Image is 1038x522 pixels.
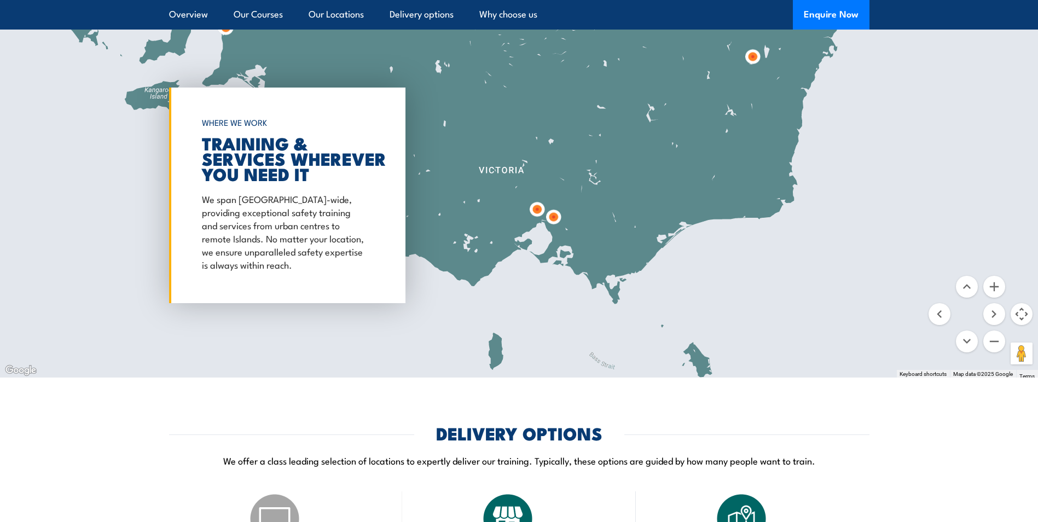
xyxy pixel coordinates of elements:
button: Zoom out [983,330,1005,352]
button: Keyboard shortcuts [900,370,947,378]
span: Map data ©2025 Google [953,371,1013,377]
button: Map camera controls [1011,303,1033,325]
a: Terms (opens in new tab) [1019,373,1035,379]
h6: WHERE WE WORK [202,113,367,132]
a: Open this area in Google Maps (opens a new window) [3,363,39,378]
button: Move up [956,276,978,298]
button: Zoom in [983,276,1005,298]
p: We offer a class leading selection of locations to expertly deliver our training. Typically, thes... [169,454,869,467]
button: Move right [983,303,1005,325]
h2: DELIVERY OPTIONS [436,425,602,440]
p: We span [GEOGRAPHIC_DATA]-wide, providing exceptional safety training and services from urban cen... [202,192,367,271]
button: Move down [956,330,978,352]
button: Move left [929,303,950,325]
h2: TRAINING & SERVICES WHEREVER YOU NEED IT [202,135,367,181]
img: Google [3,363,39,378]
button: Drag Pegman onto the map to open Street View [1011,343,1033,364]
